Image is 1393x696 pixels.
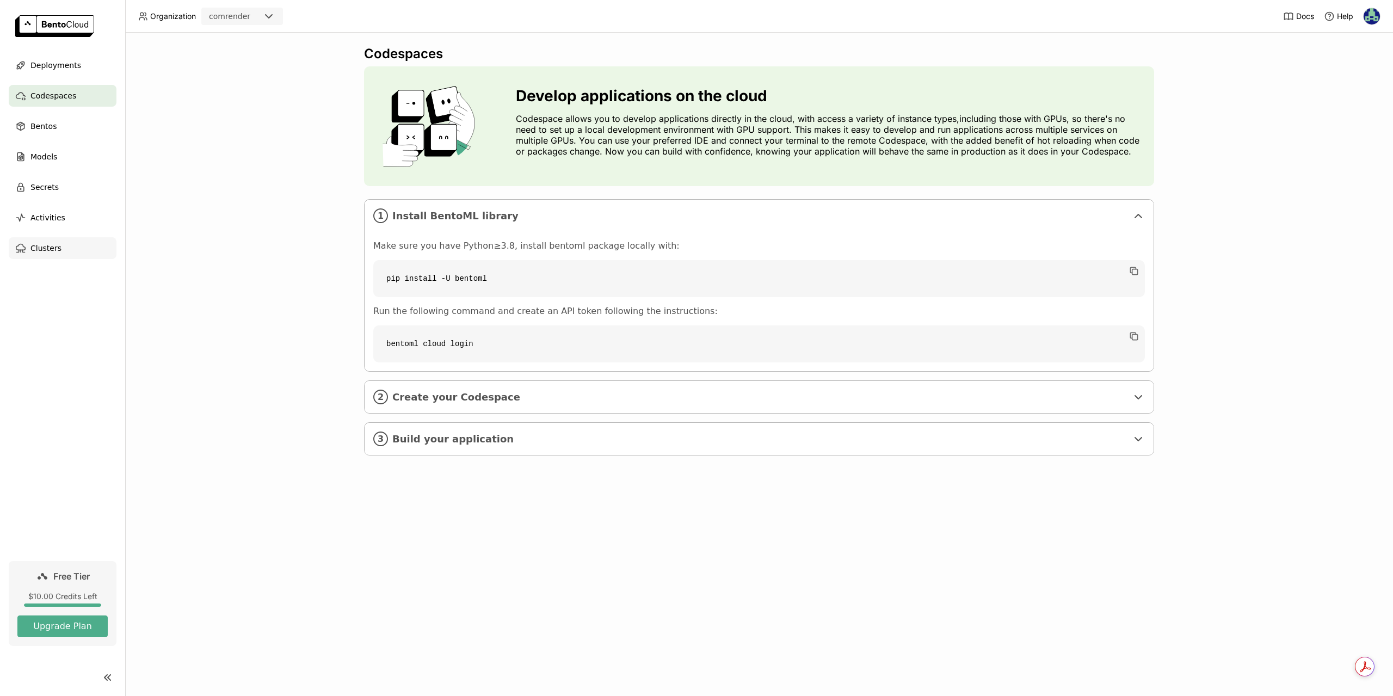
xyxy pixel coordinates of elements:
[365,381,1154,413] div: 2Create your Codespace
[373,306,1145,317] p: Run the following command and create an API token following the instructions:
[9,54,116,76] a: Deployments
[516,113,1145,157] p: Codespace allows you to develop applications directly in the cloud, with access a variety of inst...
[1324,11,1353,22] div: Help
[373,390,388,404] i: 2
[9,237,116,259] a: Clusters
[9,85,116,107] a: Codespaces
[9,207,116,229] a: Activities
[364,46,1154,62] div: Codespaces
[1296,11,1314,21] span: Docs
[15,15,94,37] img: logo
[251,11,252,22] input: Selected comrender.
[392,433,1127,445] span: Build your application
[9,176,116,198] a: Secrets
[17,592,108,601] div: $10.00 Credits Left
[30,211,65,224] span: Activities
[209,11,250,22] div: comrender
[373,85,490,167] img: cover onboarding
[30,120,57,133] span: Bentos
[9,561,116,646] a: Free Tier$10.00 Credits LeftUpgrade Plan
[373,241,1145,251] p: Make sure you have Python≥3.8, install bentoml package locally with:
[392,210,1127,222] span: Install BentoML library
[373,432,388,446] i: 3
[373,208,388,223] i: 1
[9,146,116,168] a: Models
[373,325,1145,362] code: bentoml cloud login
[373,260,1145,297] code: pip install -U bentoml
[30,59,81,72] span: Deployments
[30,242,61,255] span: Clusters
[365,200,1154,232] div: 1Install BentoML library
[9,115,116,137] a: Bentos
[1337,11,1353,21] span: Help
[30,181,59,194] span: Secrets
[17,615,108,637] button: Upgrade Plan
[1283,11,1314,22] a: Docs
[30,150,57,163] span: Models
[150,11,196,21] span: Organization
[392,391,1127,403] span: Create your Codespace
[53,571,90,582] span: Free Tier
[1364,8,1380,24] img: Alexandr Tujicov
[365,423,1154,455] div: 3Build your application
[30,89,76,102] span: Codespaces
[516,87,1145,104] h3: Develop applications on the cloud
